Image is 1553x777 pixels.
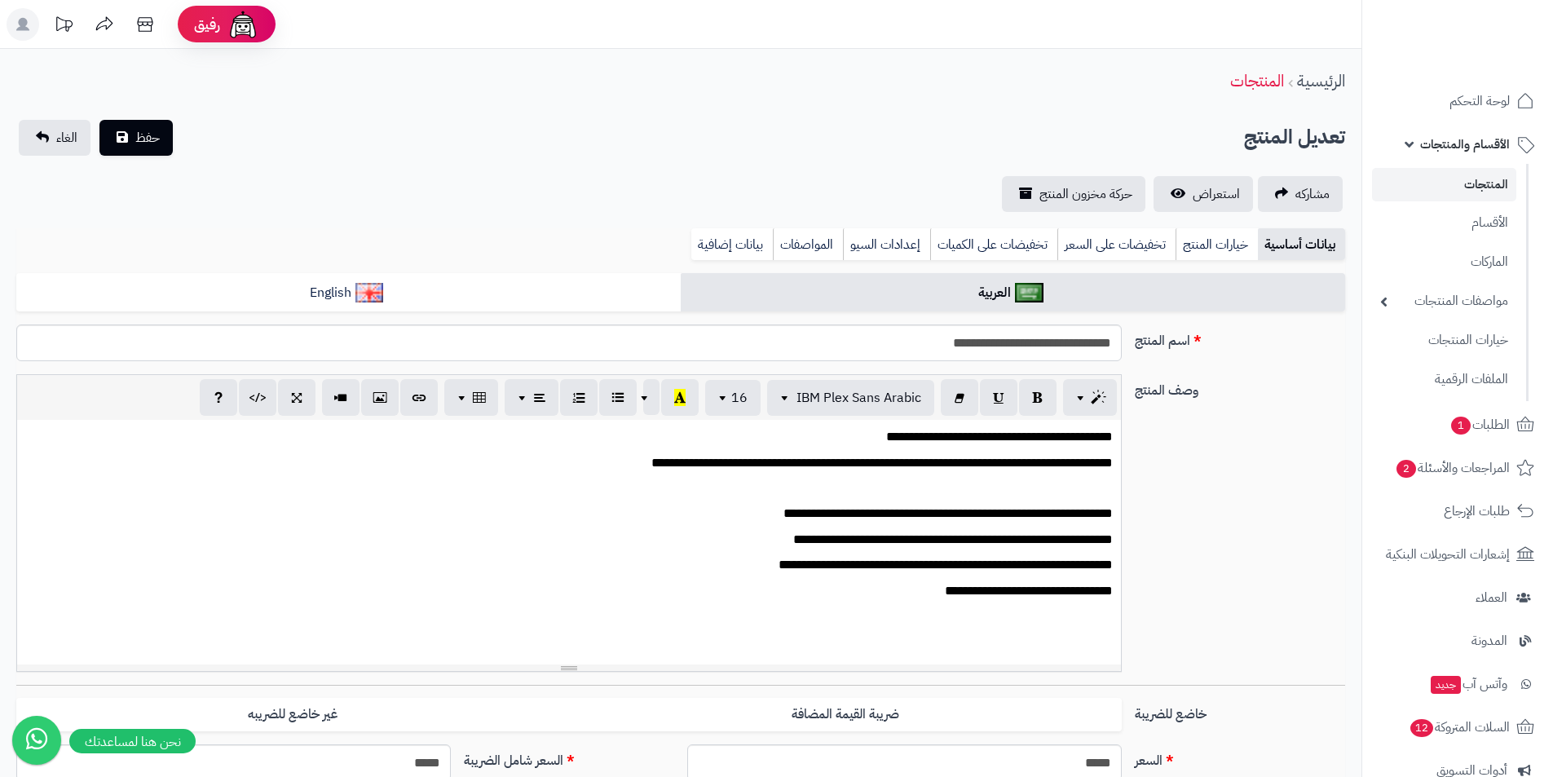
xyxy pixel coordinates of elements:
[773,228,843,261] a: المواصفات
[1372,621,1543,660] a: المدونة
[705,380,761,416] button: 16
[1258,228,1345,261] a: بيانات أساسية
[1386,543,1510,566] span: إشعارات التحويلات البنكية
[1057,228,1176,261] a: تخفيضات على السعر
[1128,374,1352,400] label: وصف المنتج
[1244,121,1345,154] h2: تعديل المنتج
[1002,176,1145,212] a: حركة مخزون المنتج
[1372,578,1543,617] a: العملاء
[1372,284,1516,319] a: مواصفات المنتجات
[569,698,1122,731] label: ضريبة القيمة المضافة
[16,698,569,731] label: غير خاضع للضريبه
[1128,698,1352,724] label: خاضع للضريبة
[1409,716,1510,739] span: السلات المتروكة
[681,273,1345,313] a: العربية
[1431,676,1461,694] span: جديد
[1372,535,1543,574] a: إشعارات التحويلات البنكية
[731,388,748,408] span: 16
[1372,708,1543,747] a: السلات المتروكة12
[1449,90,1510,113] span: لوحة التحكم
[1444,500,1510,523] span: طلبات الإرجاع
[1039,184,1132,204] span: حركة مخزون المنتج
[1451,417,1471,435] span: 1
[1442,42,1538,76] img: logo-2.png
[930,228,1057,261] a: تخفيضات على الكميات
[457,744,681,770] label: السعر شامل الضريبة
[1372,405,1543,444] a: الطلبات1
[227,8,259,41] img: ai-face.png
[1372,492,1543,531] a: طلبات الإرجاع
[43,8,84,45] a: تحديثات المنصة
[1154,176,1253,212] a: استعراض
[19,120,90,156] a: الغاء
[1297,68,1345,93] a: الرئيسية
[99,120,173,156] button: حفظ
[843,228,930,261] a: إعدادات السيو
[1410,719,1433,737] span: 12
[1449,413,1510,436] span: الطلبات
[691,228,773,261] a: بيانات إضافية
[1372,362,1516,397] a: الملفات الرقمية
[1295,184,1330,204] span: مشاركه
[1372,245,1516,280] a: الماركات
[1128,744,1352,770] label: السعر
[355,283,384,302] img: English
[16,273,681,313] a: English
[1128,324,1352,351] label: اسم المنتج
[767,380,934,416] button: IBM Plex Sans Arabic
[1372,168,1516,201] a: المنتجات
[1372,323,1516,358] a: خيارات المنتجات
[1230,68,1284,93] a: المنتجات
[1015,283,1043,302] img: العربية
[56,128,77,148] span: الغاء
[1372,205,1516,241] a: الأقسام
[1372,664,1543,704] a: وآتس آبجديد
[1193,184,1240,204] span: استعراض
[194,15,220,34] span: رفيق
[1395,457,1510,479] span: المراجعات والأسئلة
[1396,460,1416,478] span: 2
[1429,673,1507,695] span: وآتس آب
[1372,82,1543,121] a: لوحة التحكم
[1372,448,1543,488] a: المراجعات والأسئلة2
[135,128,160,148] span: حفظ
[796,388,921,408] span: IBM Plex Sans Arabic
[1176,228,1258,261] a: خيارات المنتج
[1471,629,1507,652] span: المدونة
[1476,586,1507,609] span: العملاء
[1258,176,1343,212] a: مشاركه
[1420,133,1510,156] span: الأقسام والمنتجات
